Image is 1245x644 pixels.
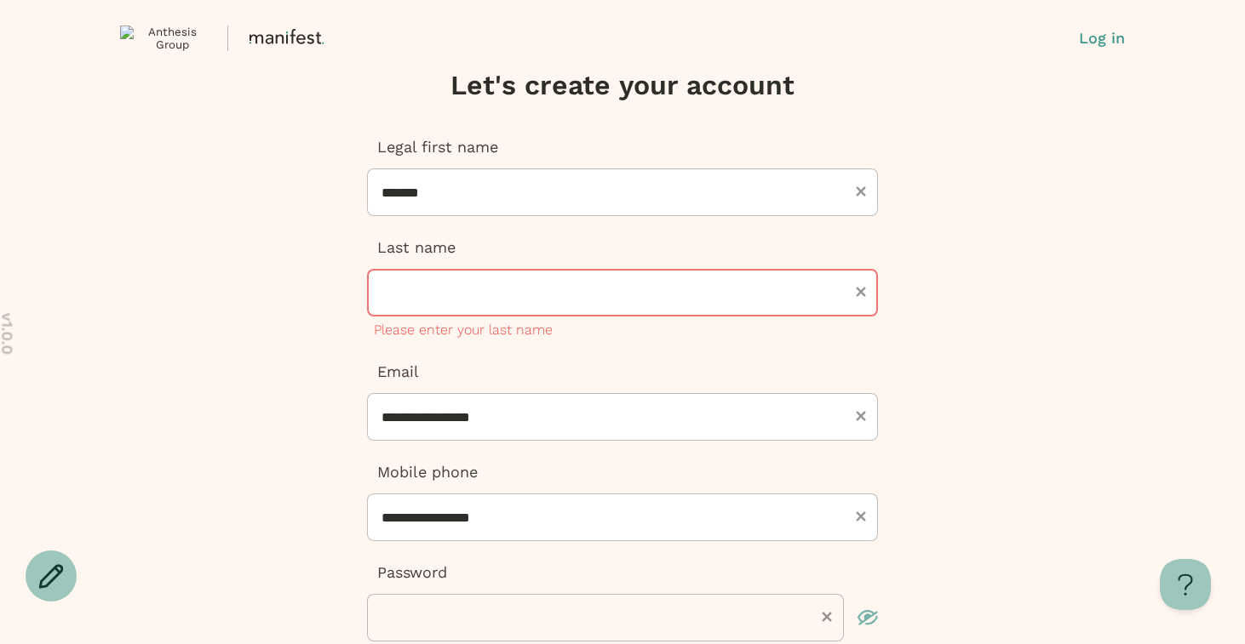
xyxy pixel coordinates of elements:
[367,361,878,383] p: Email
[367,136,878,158] p: Legal first name
[374,320,553,340] p: Please enter your last name
[367,237,878,259] p: Last name
[367,461,878,483] p: Mobile phone
[367,68,878,102] h3: Let's create your account
[1160,559,1211,610] iframe: Toggle Customer Support
[1079,27,1125,49] button: Log in
[367,561,878,584] p: Password
[120,26,210,51] img: Anthesis Group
